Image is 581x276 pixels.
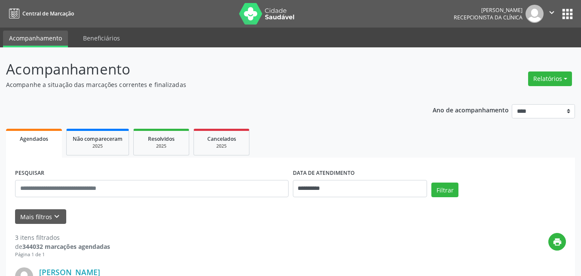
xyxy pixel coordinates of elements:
p: Acompanhe a situação das marcações correntes e finalizadas [6,80,404,89]
a: Acompanhamento [3,31,68,47]
button: Mais filtroskeyboard_arrow_down [15,209,66,224]
span: Agendados [20,135,48,143]
p: Ano de acompanhamento [433,104,509,115]
div: [PERSON_NAME] [454,6,523,14]
a: Central de Marcação [6,6,74,21]
span: Resolvidos [148,135,175,143]
button: apps [560,6,575,22]
span: Não compareceram [73,135,123,143]
button: print [548,233,566,251]
button: Filtrar [431,183,458,197]
div: 3 itens filtrados [15,233,110,242]
label: DATA DE ATENDIMENTO [293,167,355,180]
div: Página 1 de 1 [15,251,110,258]
span: Cancelados [207,135,236,143]
i: print [553,237,562,247]
label: PESQUISAR [15,167,44,180]
a: Beneficiários [77,31,126,46]
img: img [526,5,544,23]
div: 2025 [140,143,183,149]
div: de [15,242,110,251]
i: keyboard_arrow_down [52,212,61,221]
div: 2025 [200,143,243,149]
span: Recepcionista da clínica [454,14,523,21]
strong: 344032 marcações agendadas [22,242,110,251]
i:  [547,8,556,17]
p: Acompanhamento [6,59,404,80]
div: 2025 [73,143,123,149]
button: Relatórios [528,71,572,86]
span: Central de Marcação [22,10,74,17]
button:  [544,5,560,23]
